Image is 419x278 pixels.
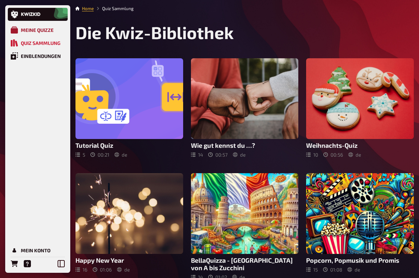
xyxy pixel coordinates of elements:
div: 00 : 57 [208,152,228,158]
a: Quiz Sammlung [8,36,68,49]
div: de [117,267,130,272]
h3: BellaQuizza - [GEOGRAPHIC_DATA] von A bis Zucchini [191,257,299,271]
div: 00 : 56 [323,152,343,158]
h3: Weihnachts-Quiz [306,142,414,149]
div: Mein Konto [21,247,50,253]
div: Einblendungen [21,53,61,59]
div: Quiz Sammlung [21,40,61,46]
div: 00 : 21 [90,152,109,158]
h3: Happy New Year [75,257,183,264]
a: Home [82,6,94,11]
div: Meine Quizze [21,27,54,33]
h3: Wie gut kennst du …? [191,142,299,149]
div: 5 [75,152,85,158]
li: Quiz Sammlung [94,5,134,12]
a: Einblendungen [8,49,68,63]
a: Meine Quizze [8,23,68,36]
a: Mein Konto [8,244,68,257]
div: 14 [191,152,203,158]
div: de [115,152,127,158]
a: Weihnachts-Quiz1000:56de [306,58,414,158]
div: 01 : 06 [93,267,112,272]
a: Hilfe [21,257,34,270]
div: de [233,152,246,158]
div: 01 : 08 [323,267,342,272]
li: Home [82,5,94,12]
h3: Tutorial Quiz [75,142,183,149]
h3: Popcorn, Popmusik und Promis [306,257,414,264]
h1: Die Kwiz-Bibliothek [75,22,414,43]
a: Tutorial Quiz500:21de [75,58,183,158]
div: 15 [306,267,318,272]
div: de [348,152,361,158]
a: Wie gut kennst du …?1400:57de [191,58,299,158]
div: de [347,267,360,272]
div: 10 [306,152,318,158]
div: 16 [75,267,88,272]
a: Bestellungen [8,257,21,270]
